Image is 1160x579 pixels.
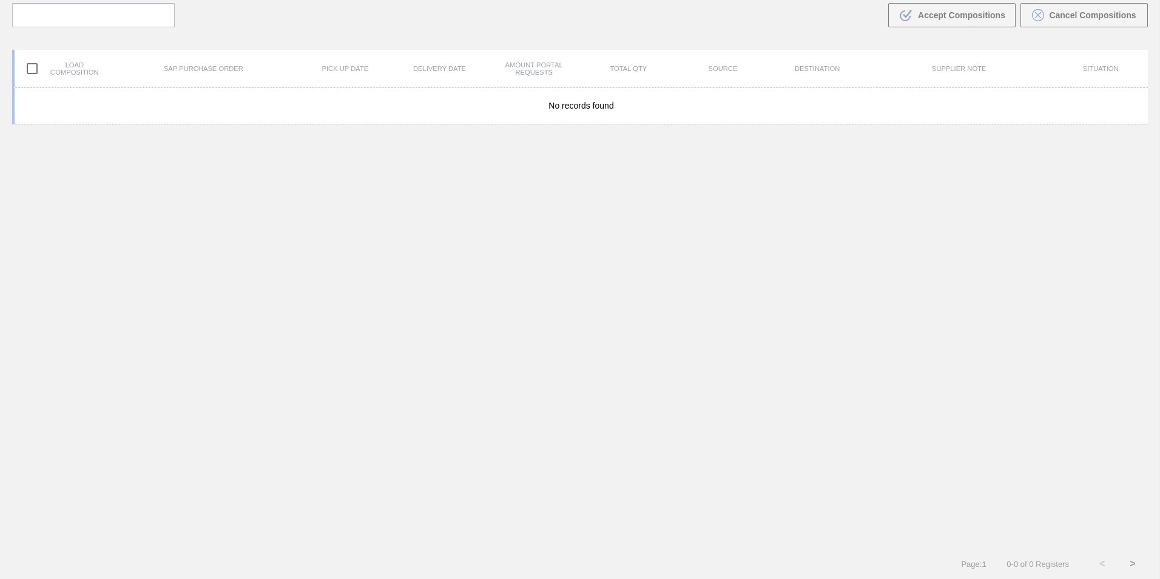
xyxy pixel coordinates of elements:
[1049,10,1136,20] span: Cancel Compositions
[1053,65,1148,72] div: Situation
[1020,3,1148,27] button: Cancel Compositions
[393,65,487,72] div: Delivery Date
[548,101,613,110] span: No records found
[1087,549,1118,579] button: <
[1118,549,1148,579] button: >
[581,65,676,72] div: Total Qty
[961,560,986,569] span: Page : 1
[1005,560,1069,569] span: 0 - 0 of 0 Registers
[487,61,581,76] div: Amount Portal Requests
[918,10,1005,20] span: Accept Compositions
[109,65,298,72] div: SAP Purchase Order
[888,3,1016,27] button: Accept Compositions
[298,65,393,72] div: Pick up Date
[865,65,1053,72] div: Supplier Note
[770,65,865,72] div: Destination
[676,65,771,72] div: Source
[15,56,109,81] div: Load composition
